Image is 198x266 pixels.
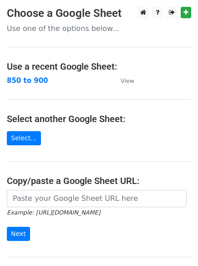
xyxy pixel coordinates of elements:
[7,61,191,72] h4: Use a recent Google Sheet:
[7,113,191,124] h4: Select another Google Sheet:
[7,24,191,33] p: Use one of the options below...
[112,77,134,85] a: View
[7,209,100,216] small: Example: [URL][DOMAIN_NAME]
[7,77,48,85] a: 850 to 900
[7,7,191,20] h3: Choose a Google Sheet
[7,175,191,186] h4: Copy/paste a Google Sheet URL:
[7,227,30,241] input: Next
[7,131,41,145] a: Select...
[7,190,187,207] input: Paste your Google Sheet URL here
[121,77,134,84] small: View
